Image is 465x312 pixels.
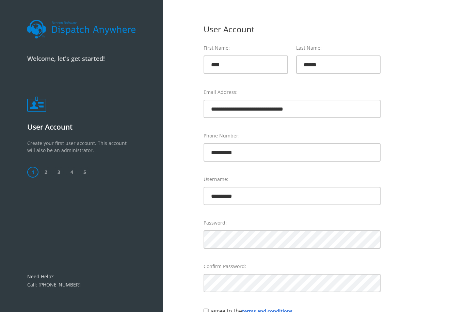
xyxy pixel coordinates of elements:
p: Welcome, let's get started! [27,54,135,63]
span: 4 [66,167,77,178]
img: userbadge.png [27,97,46,112]
label: Username: [204,176,381,183]
a: Call: [PHONE_NUMBER] [27,281,81,288]
label: Last Name: [296,44,381,51]
span: 5 [79,167,90,178]
span: 1 [27,167,38,178]
p: User Account [27,122,135,133]
span: 2 [40,167,51,178]
label: First Name: [204,44,288,51]
label: Email Address: [204,88,381,96]
span: 3 [53,167,64,178]
label: Phone Number: [204,132,381,139]
img: dalogo.svg [27,20,135,39]
a: Need Help? [27,273,53,280]
div: User Account [204,23,381,35]
label: Confirm Password: [204,263,381,270]
p: Create your first user account. This account will also be an administrator. [27,139,135,167]
label: Password: [204,219,381,226]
